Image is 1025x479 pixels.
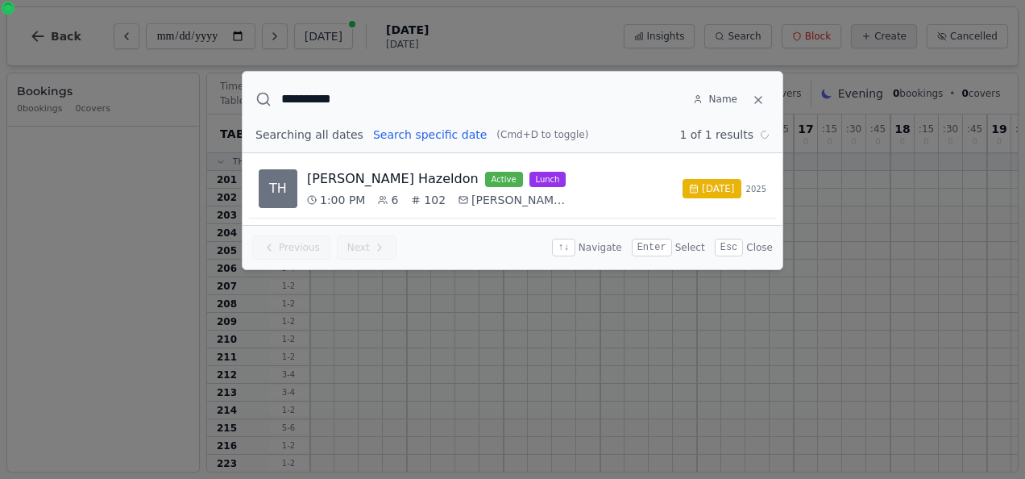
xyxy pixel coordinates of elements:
[471,192,568,208] span: [PERSON_NAME].[PERSON_NAME]@andaccele...
[715,239,744,256] kbd: Esc
[485,172,523,187] span: active
[337,235,396,260] button: Next
[255,127,363,143] span: Searching all dates
[259,169,297,208] div: TH
[679,127,753,143] span: 1 of 1 results
[552,239,575,256] kbd: ↑↓
[632,239,672,256] kbd: Enter
[373,127,487,143] button: Search specific date
[391,192,398,208] span: 6
[252,235,330,260] button: Previous
[709,93,737,106] span: name
[746,183,766,195] span: 2025
[702,182,735,195] span: [DATE]
[424,192,446,208] span: 102
[579,241,622,254] span: Navigate
[320,192,365,208] span: 1:00 PM
[307,169,479,189] span: [PERSON_NAME] Hazeldon
[496,128,588,141] span: (Cmd+D to toggle)
[746,241,773,254] span: Close
[529,172,566,187] span: Lunch
[675,241,705,254] span: Select
[243,153,782,225] div: Suggestions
